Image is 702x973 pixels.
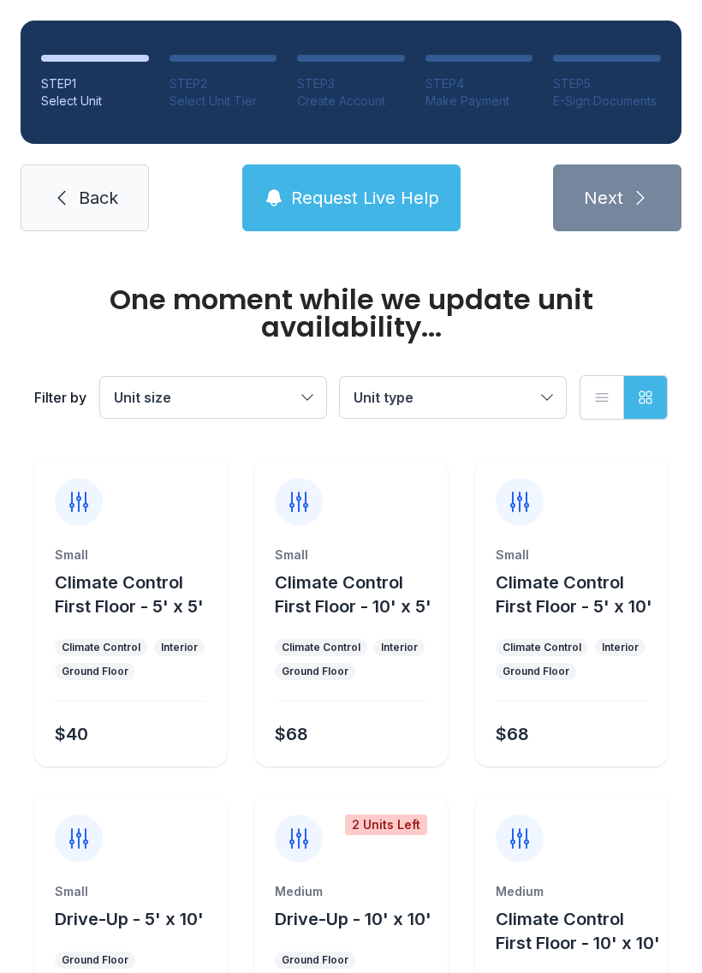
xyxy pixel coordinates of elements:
span: Climate Control First Floor - 10' x 5' [275,572,431,617]
button: Climate Control First Floor - 10' x 10' [496,907,661,955]
span: Drive-Up - 5' x 10' [55,909,204,929]
div: Interior [161,641,198,654]
div: STEP 2 [170,75,277,93]
button: Unit size [100,377,326,418]
div: Select Unit [41,93,149,110]
span: Next [584,186,623,210]
div: Ground Floor [62,665,128,678]
span: Request Live Help [291,186,439,210]
div: Small [55,883,206,900]
div: One moment while we update unit availability... [34,286,668,341]
div: Ground Floor [62,953,128,967]
span: Climate Control First Floor - 10' x 10' [496,909,660,953]
div: Ground Floor [282,665,348,678]
div: 2 Units Left [345,815,427,835]
div: Make Payment [425,93,533,110]
button: Climate Control First Floor - 5' x 5' [55,570,220,618]
div: Climate Control [282,641,360,654]
div: STEP 5 [553,75,661,93]
span: Climate Control First Floor - 5' x 10' [496,572,652,617]
span: Unit type [354,389,413,406]
span: Back [79,186,118,210]
div: Create Account [297,93,405,110]
div: Filter by [34,387,86,408]
div: Interior [602,641,639,654]
span: Climate Control First Floor - 5' x 5' [55,572,204,617]
div: STEP 1 [41,75,149,93]
div: STEP 4 [425,75,533,93]
div: $68 [275,722,308,746]
div: STEP 3 [297,75,405,93]
div: Small [496,546,647,564]
div: Ground Floor [503,665,569,678]
div: Small [275,546,426,564]
span: Unit size [114,389,171,406]
div: Medium [496,883,647,900]
button: Climate Control First Floor - 5' x 10' [496,570,661,618]
div: Climate Control [503,641,581,654]
div: Climate Control [62,641,140,654]
div: Small [55,546,206,564]
div: $68 [496,722,529,746]
div: Interior [381,641,418,654]
button: Drive-Up - 10' x 10' [275,907,431,931]
div: Select Unit Tier [170,93,277,110]
button: Climate Control First Floor - 10' x 5' [275,570,440,618]
button: Drive-Up - 5' x 10' [55,907,204,931]
span: Drive-Up - 10' x 10' [275,909,431,929]
div: E-Sign Documents [553,93,661,110]
button: Unit type [340,377,566,418]
div: Medium [275,883,426,900]
div: $40 [55,722,88,746]
div: Ground Floor [282,953,348,967]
